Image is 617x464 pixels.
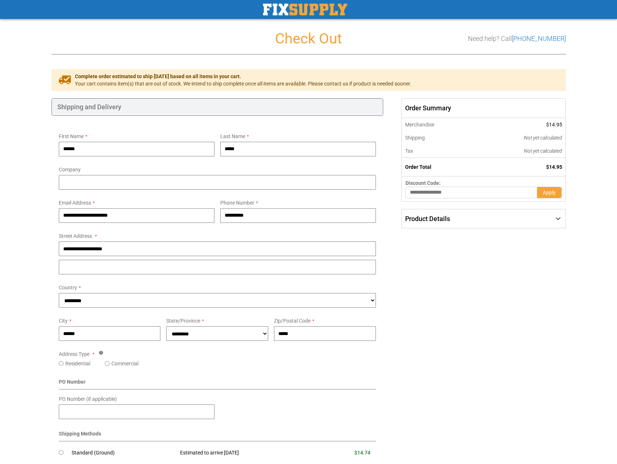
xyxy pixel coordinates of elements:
button: Apply [537,187,562,198]
h3: Need help? Call [468,35,566,42]
span: $14.95 [546,122,562,128]
span: City [59,318,68,324]
div: Shipping Methods [59,430,376,441]
strong: Order Total [405,164,431,170]
span: Company [59,167,81,172]
span: Apply [543,190,556,195]
span: PO Number (if applicable) [59,396,117,402]
a: [PHONE_NUMBER] [512,35,566,42]
span: Not yet calculated [524,135,562,141]
div: PO Number [59,378,376,389]
span: State/Province [166,318,200,324]
label: Residential [65,360,90,367]
span: Shipping [405,135,425,141]
span: Street Address [59,233,92,239]
span: Email Address [59,200,91,206]
td: Standard (Ground) [72,445,175,461]
label: Commercial [111,360,138,367]
span: Complete order estimated to ship [DATE] based on all items in your cart. [75,73,411,80]
span: Zip/Postal Code [274,318,311,324]
span: Order Summary [401,98,565,118]
span: Country [59,285,77,290]
span: $14.74 [354,450,370,456]
h1: Check Out [52,31,566,47]
a: store logo [263,4,347,15]
td: Estimated to arrive [DATE] [175,445,316,461]
span: Discount Code: [405,180,441,186]
span: First Name [59,133,84,139]
span: Not yet calculated [524,148,562,154]
th: Tax [402,144,475,158]
div: Shipping and Delivery [52,98,384,116]
span: Product Details [405,215,450,223]
th: Merchandise [402,118,475,131]
span: $14.95 [546,164,562,170]
span: Last Name [220,133,245,139]
span: Your cart contains item(s) that are out of stock. We intend to ship complete once all items are a... [75,80,411,87]
img: Fix Industrial Supply [263,4,347,15]
span: Phone Number [220,200,254,206]
span: Address Type [59,351,89,357]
